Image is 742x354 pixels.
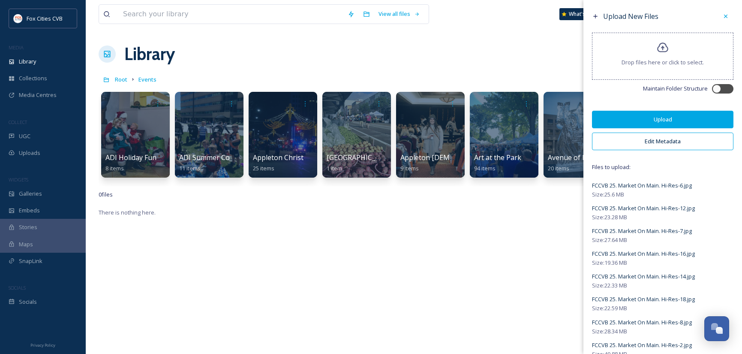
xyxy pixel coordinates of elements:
span: MEDIA [9,44,24,51]
span: 9 items [400,164,419,172]
span: Drop files here or click to select. [622,58,704,67]
span: Size: 23.28 MB [592,213,627,221]
span: FCCVB 25. Market On Main. Hi-Res-6.jpg [592,182,692,189]
a: Root [115,74,127,85]
a: [GEOGRAPHIC_DATA]1 item [327,154,396,172]
span: FCCVB 25. Market On Main. Hi-Res-16.jpg [592,250,695,257]
a: Events [138,74,156,85]
span: 94 items [474,164,496,172]
span: 20 items [548,164,569,172]
img: images.png [14,14,22,23]
a: What's New [559,8,602,20]
span: 25 items [253,164,274,172]
span: Size: 22.33 MB [592,281,627,290]
span: Embeds [19,206,40,215]
span: ADI Holiday Fun Fest [105,153,171,162]
span: WIDGETS [9,176,28,183]
span: Size: 22.59 MB [592,304,627,312]
span: COLLECT [9,119,27,125]
button: Upload [592,111,733,128]
a: ADI Holiday Fun Fest8 items [105,154,171,172]
span: Library [19,57,36,66]
span: 8 items [105,164,124,172]
span: Stories [19,223,37,231]
span: Socials [19,298,37,306]
span: Files to upload: [592,163,733,171]
span: FCCVB 25. Market On Main. Hi-Res-2.jpg [592,341,692,349]
span: Maps [19,240,33,248]
span: There is nothing here. [99,209,156,216]
a: Appleton [DEMOGRAPHIC_DATA] Day9 items [400,154,522,172]
span: Upload New Files [603,12,658,21]
span: 11 items [179,164,201,172]
span: Avenue of Ice [548,153,591,162]
span: ADI Summer Concerts [179,153,250,162]
span: Media Centres [19,91,57,99]
span: Appleton Christmas Parade [253,153,341,162]
span: FCCVB 25. Market On Main. Hi-Res-14.jpg [592,272,695,280]
a: Avenue of Ice20 items [548,154,591,172]
span: [GEOGRAPHIC_DATA] [327,153,396,162]
button: Edit Metadata [592,133,733,150]
span: Events [138,76,156,83]
span: Appleton [DEMOGRAPHIC_DATA] Day [400,153,522,162]
a: Appleton Christmas Parade25 items [253,154,341,172]
a: Art at the Park94 items [474,154,521,172]
span: SOCIALS [9,284,26,291]
span: Fox Cities CVB [27,15,63,22]
span: FCCVB 25. Market On Main. Hi-Res-7.jpg [592,227,692,235]
span: Art at the Park [474,153,521,162]
a: ADI Summer Concerts11 items [179,154,250,172]
span: Size: 19.36 MB [592,259,627,267]
span: SnapLink [19,257,42,265]
span: Size: 28.34 MB [592,327,627,336]
span: Root [115,76,127,83]
a: Privacy Policy [30,339,55,350]
span: UGC [19,132,30,140]
span: Maintain Folder Structure [643,85,708,93]
span: 0 file s [99,191,113,199]
span: FCCVB 25. Market On Main. Hi-Res-8.jpg [592,318,692,326]
button: Open Chat [704,316,729,341]
input: Search your library [119,5,343,24]
span: Uploads [19,149,40,157]
span: Galleries [19,190,42,198]
a: View all files [374,6,424,22]
span: 1 item [327,164,342,172]
span: Size: 27.64 MB [592,236,627,244]
span: Privacy Policy [30,342,55,348]
span: Size: 25.6 MB [592,191,624,199]
a: Library [124,41,175,67]
span: Collections [19,74,47,82]
span: FCCVB 25. Market On Main. Hi-Res-12.jpg [592,204,695,212]
span: FCCVB 25. Market On Main. Hi-Res-18.jpg [592,295,695,303]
